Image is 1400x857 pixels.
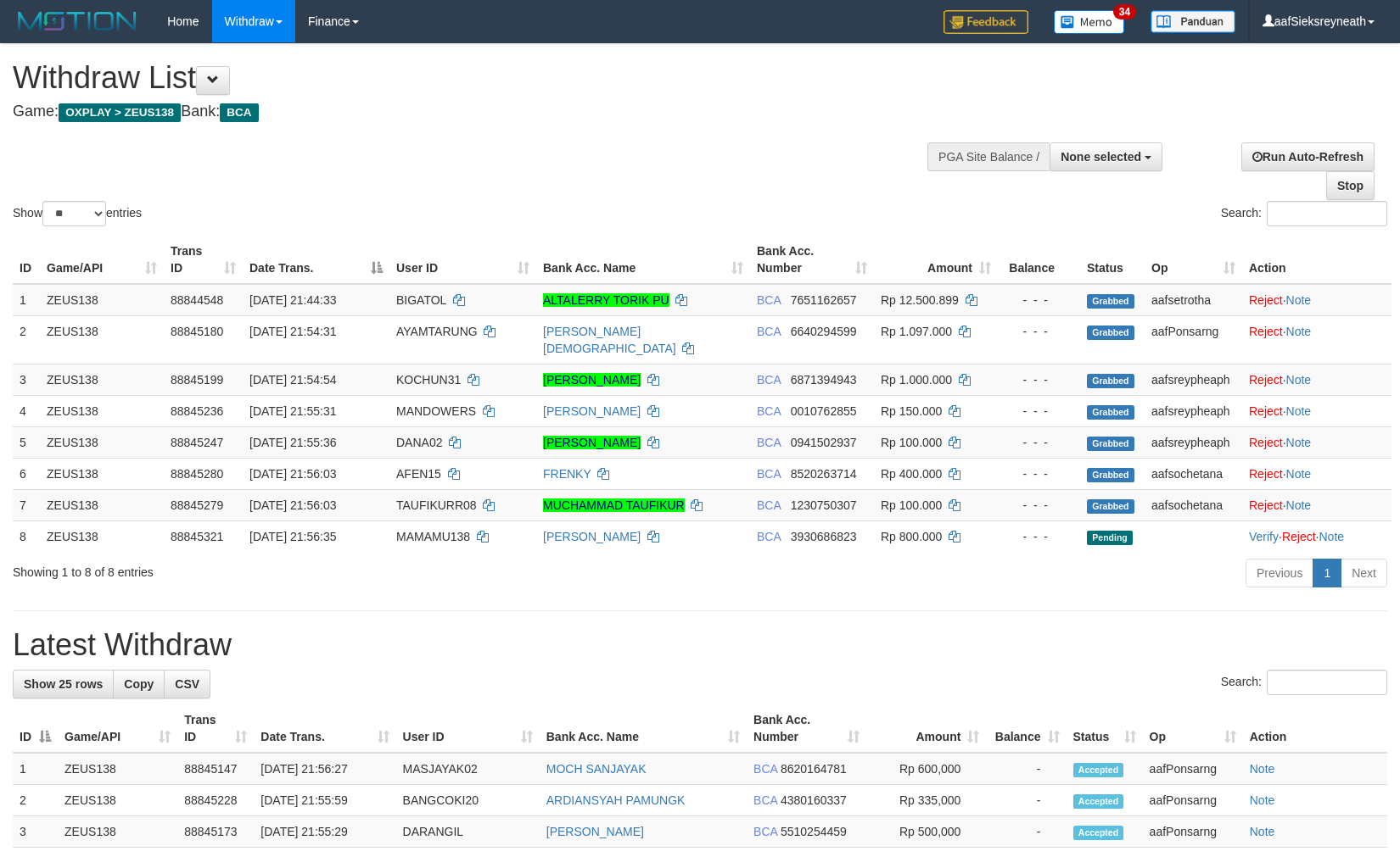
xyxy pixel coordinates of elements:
a: Stop [1326,171,1375,200]
span: Accepted [1073,794,1124,809]
td: Rp 335,000 [866,785,986,816]
span: KOCHUN31 [396,373,461,387]
span: BCA [757,467,781,481]
a: Note [1319,530,1344,543]
th: Date Trans.: activate to sort column descending [243,236,389,284]
a: Reject [1249,498,1283,512]
th: Op: activate to sort column ascending [1145,236,1242,284]
span: MANDOWERS [396,404,476,418]
td: · [1242,395,1392,426]
a: MOCH SANJAYAK [546,762,647,776]
button: None selected [1050,142,1162,171]
th: Status: activate to sort column ascending [1067,704,1143,753]
span: 88845236 [171,404,223,418]
a: Note [1250,762,1275,776]
div: - - - [1005,371,1073,388]
span: Rp 100.000 [881,436,942,449]
span: Copy [124,677,154,691]
a: Verify [1249,530,1279,543]
a: [PERSON_NAME] [543,373,641,387]
a: Run Auto-Refresh [1241,142,1375,171]
span: 88845180 [171,325,223,338]
a: Reject [1282,530,1316,543]
th: Trans ID: activate to sort column ascending [164,236,243,284]
span: Grabbed [1087,326,1134,340]
a: Note [1286,325,1312,338]
th: Action [1243,704,1387,753]
td: · [1242,489,1392,520]
a: Note [1286,436,1312,449]
th: Game/API: activate to sort column ascending [58,704,177,753]
span: Rp 800.000 [881,530,942,543]
td: aafsreypheaph [1145,364,1242,395]
td: · [1242,426,1392,458]
th: Date Trans.: activate to sort column ascending [254,704,395,753]
td: · [1242,315,1392,364]
a: 1 [1313,559,1341,587]
a: Note [1286,293,1312,307]
h1: Latest Withdraw [13,628,1387,662]
input: Search: [1267,201,1387,226]
a: Reject [1249,325,1283,338]
td: · · [1242,520,1392,552]
span: 34 [1113,4,1136,19]
span: [DATE] 21:54:54 [249,373,336,387]
a: Note [1250,825,1275,838]
span: OXPLAY > ZEUS138 [59,103,181,122]
span: Rp 150.000 [881,404,942,418]
th: Amount: activate to sort column ascending [866,704,986,753]
th: ID [13,236,40,284]
span: Show 25 rows [24,677,103,691]
a: MUCHAMMAD TAUFIKUR [543,498,685,512]
a: Reject [1249,293,1283,307]
a: [PERSON_NAME] [543,530,641,543]
td: aafsochetana [1145,489,1242,520]
span: 88845279 [171,498,223,512]
a: Reject [1249,373,1283,387]
a: Next [1341,559,1387,587]
a: [PERSON_NAME] [543,436,641,449]
a: CSV [164,670,210,698]
div: - - - [1005,497,1073,514]
a: Note [1286,404,1312,418]
a: [PERSON_NAME] [543,404,641,418]
label: Search: [1221,670,1387,695]
span: BCA [757,530,781,543]
span: Grabbed [1087,437,1134,451]
td: aafsetrotha [1145,284,1242,316]
td: ZEUS138 [40,395,164,426]
td: 88845173 [177,816,254,848]
td: ZEUS138 [40,489,164,520]
span: Rp 100.000 [881,498,942,512]
td: 88845228 [177,785,254,816]
span: Grabbed [1087,499,1134,514]
a: ALTALERRY TORIK PU [543,293,669,307]
td: aafPonsarng [1145,315,1242,364]
td: 3 [13,364,40,395]
span: BCA [220,103,258,122]
td: · [1242,364,1392,395]
span: Rp 400.000 [881,467,942,481]
td: DARANGIL [396,816,540,848]
td: Rp 600,000 [866,753,986,785]
td: 6 [13,458,40,489]
span: None selected [1061,150,1141,164]
span: 88845280 [171,467,223,481]
td: MASJAYAK02 [396,753,540,785]
td: 5 [13,426,40,458]
span: Rp 1.097.000 [881,325,952,338]
td: aafPonsarng [1143,785,1243,816]
span: BIGATOL [396,293,446,307]
img: Feedback.jpg [944,10,1028,34]
a: Note [1250,793,1275,807]
th: User ID: activate to sort column ascending [389,236,536,284]
span: Grabbed [1087,294,1134,309]
th: Bank Acc. Number: activate to sort column ascending [750,236,874,284]
a: Reject [1249,404,1283,418]
img: panduan.png [1151,10,1235,33]
td: aafsreypheaph [1145,395,1242,426]
span: Copy 6640294599 to clipboard [791,325,857,338]
td: ZEUS138 [58,753,177,785]
td: ZEUS138 [40,458,164,489]
span: Rp 1.000.000 [881,373,952,387]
